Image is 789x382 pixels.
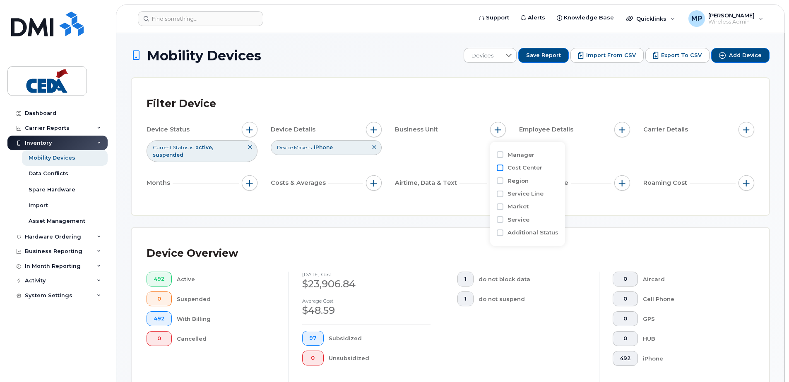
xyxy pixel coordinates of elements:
[277,144,307,151] span: Device Make
[643,291,741,306] div: Cell Phone
[508,203,529,210] label: Market
[620,276,631,282] span: 0
[147,179,173,187] span: Months
[643,351,741,366] div: iPhone
[586,52,636,59] span: Import from CSV
[464,276,467,282] span: 1
[508,216,529,224] label: Service
[302,331,324,346] button: 97
[302,277,431,291] div: $23,906.84
[329,331,431,346] div: Subsidized
[508,164,542,172] label: Cost Center
[147,291,172,306] button: 0
[302,303,431,318] div: $48.59
[711,48,770,63] button: Add Device
[147,243,238,264] div: Device Overview
[154,315,165,322] span: 492
[154,296,165,302] span: 0
[508,190,544,198] label: Service Line
[329,351,431,365] div: Unsubsidized
[302,272,431,277] h4: [DATE] cost
[153,144,188,151] span: Current Status
[508,229,558,236] label: Additional Status
[154,276,165,282] span: 492
[147,93,216,115] div: Filter Device
[620,335,631,342] span: 0
[729,52,762,59] span: Add Device
[177,331,276,346] div: Cancelled
[177,291,276,306] div: Suspended
[395,179,459,187] span: Airtime, Data & Text
[643,331,741,346] div: HUB
[302,298,431,303] h4: Average cost
[518,48,569,63] button: Save Report
[147,48,261,63] span: Mobility Devices
[643,272,741,286] div: Aircard
[643,125,690,134] span: Carrier Details
[753,346,783,376] iframe: Messenger Launcher
[613,311,638,326] button: 0
[314,144,333,150] span: iPhone
[613,291,638,306] button: 0
[464,296,467,302] span: 1
[620,315,631,322] span: 0
[570,48,644,63] button: Import from CSV
[147,311,172,326] button: 492
[613,351,638,366] button: 492
[154,335,165,342] span: 0
[147,331,172,346] button: 0
[508,177,529,185] label: Region
[645,48,710,63] button: Export to CSV
[309,355,317,361] span: 0
[153,152,183,158] span: suspended
[271,125,318,134] span: Device Details
[395,125,440,134] span: Business Unit
[177,311,276,326] div: With Billing
[479,291,586,306] div: do not suspend
[464,48,501,63] span: Devices
[643,179,690,187] span: Roaming Cost
[147,125,192,134] span: Device Status
[620,355,631,362] span: 492
[271,179,328,187] span: Costs & Averages
[479,272,586,286] div: do not block data
[302,351,324,365] button: 0
[309,335,317,341] span: 97
[457,291,474,306] button: 1
[195,144,213,150] span: active
[613,272,638,286] button: 0
[613,331,638,346] button: 0
[526,52,561,59] span: Save Report
[643,311,741,326] div: GPS
[508,151,534,159] label: Manager
[190,144,193,151] span: is
[519,125,576,134] span: Employee Details
[620,296,631,302] span: 0
[147,272,172,286] button: 492
[661,52,702,59] span: Export to CSV
[177,272,276,286] div: Active
[308,144,312,151] span: is
[457,272,474,286] button: 1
